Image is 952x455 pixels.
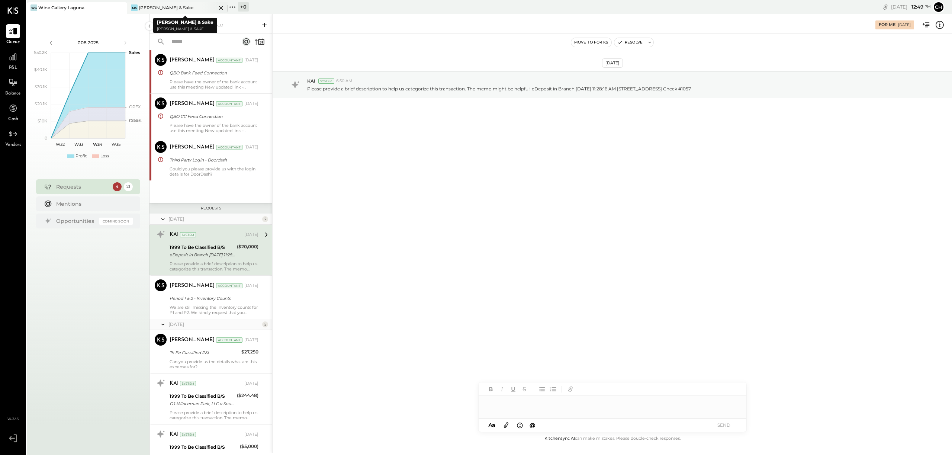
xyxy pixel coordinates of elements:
div: We are still missing the inventory counts for P1 and P2. We kindly request that you provide this ... [170,305,258,315]
button: Ordered List [548,384,558,394]
span: Cash [8,116,18,123]
button: Unordered List [537,384,547,394]
div: 21 [124,182,133,191]
button: Resolve [614,38,646,47]
div: 4 [113,182,122,191]
div: Please provide a brief description to help us categorize this transaction. The memo might be help... [170,261,258,272]
button: @ [527,420,538,430]
div: Accountant [216,58,242,63]
div: [PERSON_NAME] [170,336,215,344]
div: Accountant [216,101,242,106]
a: P&L [0,50,26,71]
span: Balance [5,90,21,97]
div: [DATE] [891,3,931,10]
div: Could you please provide us with the login details for DoorDash? [170,166,258,177]
div: KAI [170,431,178,438]
div: Accountant [216,283,242,288]
button: Bold [486,384,496,394]
div: MS [131,4,138,11]
p: Please provide a brief description to help us categorize this transaction. The memo might be help... [307,86,691,92]
div: [PERSON_NAME] & Sake [139,4,193,11]
span: 6:50 AM [336,78,353,84]
div: ($5,000) [240,443,258,450]
button: SEND [709,420,739,430]
div: [DATE] [244,101,258,107]
div: Opportunities [56,217,96,225]
div: eDeposit in Branch [DATE] 11:28:16 AM [STREET_ADDRESS] [170,251,235,259]
text: Occu... [129,118,142,123]
span: P&L [9,65,17,71]
div: Please provide a brief description to help us categorize this transaction. The memo might be help... [170,410,258,420]
text: Sales [129,50,140,55]
div: 2 [262,216,268,222]
div: Period 1 & 2 - Inventory Counts [170,295,256,302]
div: copy link [882,3,889,11]
a: Balance [0,76,26,97]
div: [DATE] [244,381,258,387]
text: $30.1K [35,84,47,89]
div: Please have the owner of the bank account use this meeting New updated link - to schedule a 15-mi... [170,79,258,90]
div: ($244.48) [237,392,258,399]
text: 0 [45,135,47,141]
div: Mentions [56,200,129,208]
text: W35 [112,142,120,147]
button: Italic [497,384,507,394]
p: [PERSON_NAME] & Sake [157,26,213,32]
button: Strikethrough [520,384,529,394]
div: Requests [153,206,268,211]
button: ch [933,1,945,13]
button: Underline [508,384,518,394]
text: W32 [56,142,65,147]
a: Vendors [0,127,26,148]
div: QBO Bank Feed Connection [170,69,256,77]
div: KAI [170,380,178,387]
div: [PERSON_NAME] [170,57,215,64]
div: [PERSON_NAME] [170,100,215,108]
a: Cash [0,101,26,123]
div: [DATE] [244,144,258,150]
span: KAI [307,78,315,84]
div: P08 2025 [57,39,120,46]
div: To Be Classified P&L [170,349,239,356]
div: [DATE] [244,283,258,289]
div: Profit [75,153,87,159]
div: [DATE] [602,58,623,68]
div: [DATE] [898,22,911,28]
div: [DATE] [244,432,258,438]
div: [DATE] [168,321,260,327]
div: [DATE] [244,337,258,343]
div: KAI [170,231,178,238]
div: + 0 [238,2,249,12]
button: Move to for ks [571,38,611,47]
text: OPEX [129,104,141,109]
div: Third Party Login - Doordash [170,156,256,164]
div: System [180,232,196,237]
button: Add URL [566,384,575,394]
text: $10K [38,118,47,124]
div: 1999 To Be Classified B/S [170,392,235,400]
b: [PERSON_NAME] & Sake [157,19,213,25]
div: Coming Soon [99,218,133,225]
div: For Me [879,22,895,28]
div: Accountant [216,145,242,150]
div: [DATE] [244,232,258,238]
span: Queue [6,39,20,46]
div: $27,250 [241,348,258,356]
span: a [492,422,495,429]
div: 1999 To Be Classified B/S [170,244,235,251]
div: Please have the owner of the bank account use this meeting New updated link - to schedule a 15-mi... [170,123,258,133]
a: Queue [0,24,26,46]
div: Accountant [216,337,242,343]
div: ($20,000) [237,243,258,250]
span: Vendors [5,142,21,148]
text: $40.1K [34,67,47,72]
div: [PERSON_NAME] [170,282,215,289]
div: [DATE] [168,216,260,222]
div: [DATE] [244,57,258,63]
text: $50.2K [34,50,47,55]
div: 1999 To Be Classified B/S [170,443,238,451]
div: [PERSON_NAME] [170,144,215,151]
div: System [318,78,334,84]
div: QBO CC Feed Connection [170,113,256,120]
div: System [180,432,196,437]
